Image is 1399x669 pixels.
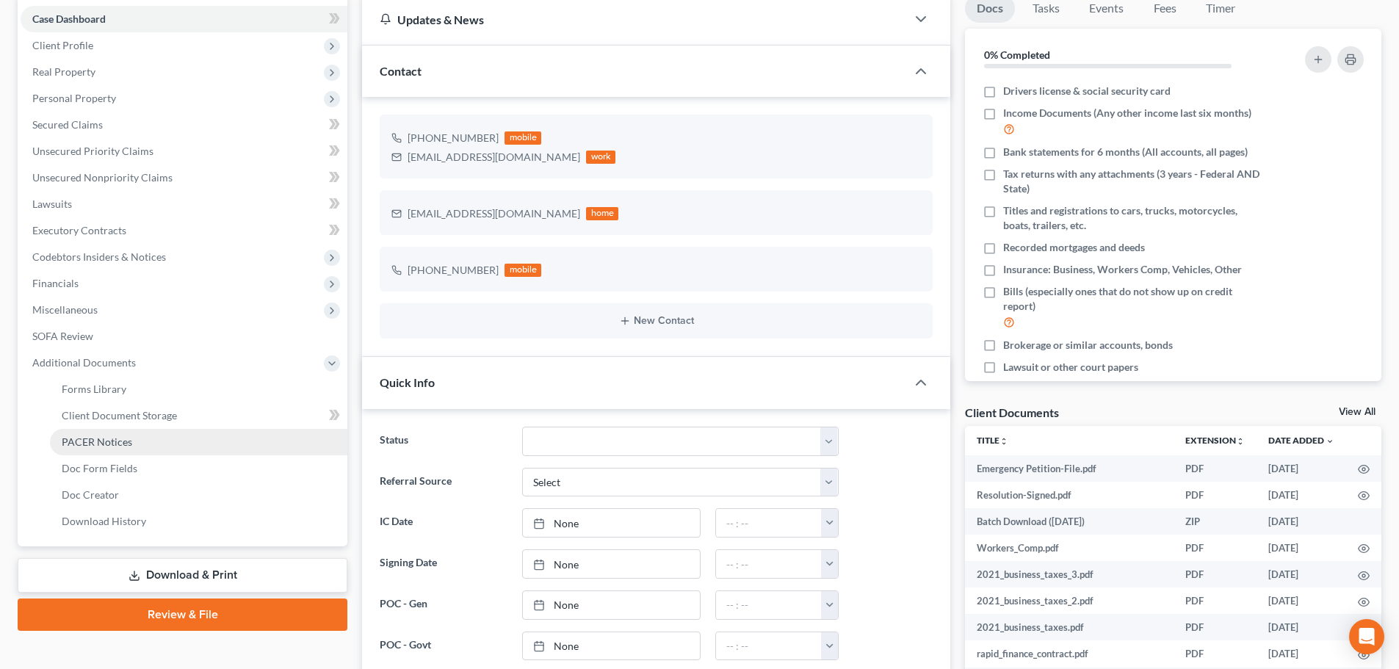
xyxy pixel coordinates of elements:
div: work [586,151,615,164]
span: Insurance: Business, Workers Comp, Vehicles, Other [1003,262,1242,277]
td: 2021_business_taxes_3.pdf [965,561,1174,587]
td: 2021_business_taxes.pdf [965,614,1174,640]
span: Drivers license & social security card [1003,84,1171,98]
button: New Contact [391,315,921,327]
span: Client Profile [32,39,93,51]
a: Date Added expand_more [1268,435,1334,446]
div: Open Intercom Messenger [1349,619,1384,654]
div: [PHONE_NUMBER] [408,131,499,145]
i: expand_more [1326,437,1334,446]
span: Income Documents (Any other income last six months) [1003,106,1251,120]
a: Client Document Storage [50,402,347,429]
input: -- : -- [716,632,822,660]
td: PDF [1174,455,1257,482]
a: Doc Form Fields [50,455,347,482]
span: Real Property [32,65,95,78]
span: Tax returns with any attachments (3 years - Federal AND State) [1003,167,1265,196]
div: Client Documents [965,405,1059,420]
span: Case Dashboard [32,12,106,25]
span: Client Document Storage [62,409,177,422]
label: POC - Govt [372,632,514,661]
label: Status [372,427,514,456]
span: Doc Form Fields [62,462,137,474]
span: Additional Documents [32,356,136,369]
span: Bank statements for 6 months (All accounts, all pages) [1003,145,1248,159]
a: Download History [50,508,347,535]
td: [DATE] [1257,640,1346,667]
div: mobile [505,264,541,277]
td: PDF [1174,561,1257,587]
label: IC Date [372,508,514,538]
a: Review & File [18,599,347,631]
td: [DATE] [1257,614,1346,640]
span: Codebtors Insiders & Notices [32,250,166,263]
td: Batch Download ([DATE]) [965,508,1174,535]
input: -- : -- [716,550,822,578]
div: home [586,207,618,220]
td: [DATE] [1257,561,1346,587]
a: Executory Contracts [21,217,347,244]
span: Contact [380,64,422,78]
td: ZIP [1174,508,1257,535]
span: Lawsuits [32,198,72,210]
td: Workers_Comp.pdf [965,535,1174,561]
span: Bills (especially ones that do not show up on credit report) [1003,284,1265,314]
td: Emergency Petition-File.pdf [965,455,1174,482]
a: Download & Print [18,558,347,593]
div: Updates & News [380,12,889,27]
span: SOFA Review [32,330,93,342]
a: None [523,591,700,619]
a: View All [1339,407,1375,417]
input: -- : -- [716,591,822,619]
a: Case Dashboard [21,6,347,32]
span: Unsecured Nonpriority Claims [32,171,173,184]
span: Secured Claims [32,118,103,131]
label: POC - Gen [372,590,514,620]
a: Lawsuits [21,191,347,217]
a: PACER Notices [50,429,347,455]
span: Recorded mortgages and deeds [1003,240,1145,255]
label: Signing Date [372,549,514,579]
span: Miscellaneous [32,303,98,316]
i: unfold_more [999,437,1008,446]
a: Unsecured Nonpriority Claims [21,164,347,191]
td: PDF [1174,614,1257,640]
td: PDF [1174,587,1257,614]
a: None [523,632,700,660]
span: Forms Library [62,383,126,395]
a: Secured Claims [21,112,347,138]
span: Unsecured Priority Claims [32,145,153,157]
td: [DATE] [1257,535,1346,561]
span: Doc Creator [62,488,119,501]
span: Quick Info [380,375,435,389]
span: Personal Property [32,92,116,104]
td: rapid_finance_contract.pdf [965,640,1174,667]
div: [PHONE_NUMBER] [408,263,499,278]
a: None [523,509,700,537]
a: Forms Library [50,376,347,402]
div: mobile [505,131,541,145]
td: [DATE] [1257,508,1346,535]
span: Executory Contracts [32,224,126,236]
td: Resolution-Signed.pdf [965,482,1174,508]
span: Titles and registrations to cars, trucks, motorcycles, boats, trailers, etc. [1003,203,1265,233]
i: unfold_more [1236,437,1245,446]
div: [EMAIL_ADDRESS][DOMAIN_NAME] [408,150,580,164]
td: [DATE] [1257,455,1346,482]
span: Brokerage or similar accounts, bonds [1003,338,1173,352]
span: Lawsuit or other court papers [1003,360,1138,375]
input: -- : -- [716,509,822,537]
a: Unsecured Priority Claims [21,138,347,164]
label: Referral Source [372,468,514,497]
a: Doc Creator [50,482,347,508]
a: Titleunfold_more [977,435,1008,446]
a: None [523,550,700,578]
td: PDF [1174,640,1257,667]
td: 2021_business_taxes_2.pdf [965,587,1174,614]
td: [DATE] [1257,587,1346,614]
td: PDF [1174,482,1257,508]
td: PDF [1174,535,1257,561]
a: SOFA Review [21,323,347,350]
strong: 0% Completed [984,48,1050,61]
span: Financials [32,277,79,289]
